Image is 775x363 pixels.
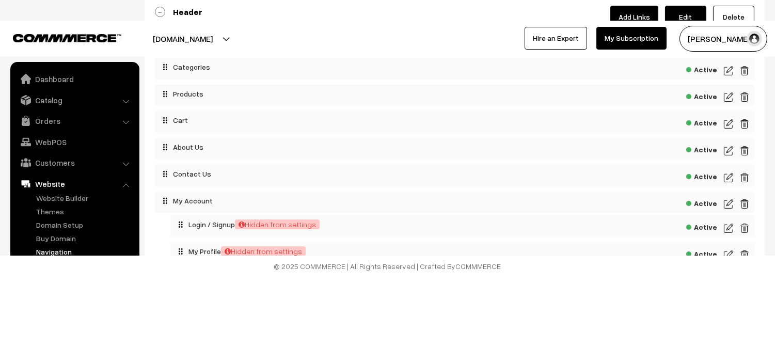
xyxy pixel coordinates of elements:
b: Header [173,7,202,17]
a: COMMMERCE [456,262,501,271]
div: Categories [155,58,635,76]
div: Contact Us [155,165,635,183]
a: Orders [13,112,136,130]
span: Active [686,89,717,102]
a: Edit [665,6,706,28]
a: Hire an Expert [525,27,587,50]
span: Active [686,246,717,259]
div: Login / Signup [170,215,638,234]
div: About Us [155,138,635,156]
a: COMMMERCE [13,31,103,43]
img: edit [724,222,733,234]
img: COMMMERCE [13,34,121,42]
button: [DOMAIN_NAME] [117,26,249,52]
span: Active [686,196,717,209]
span: Hidden from settings [235,219,320,229]
img: edit [724,118,733,130]
a: Website Builder [34,193,136,203]
span: Active [686,142,717,155]
a: Delete [713,6,754,28]
a: Customers [13,153,136,172]
img: delete [740,118,749,130]
div: My Account [155,192,635,210]
span: Hidden from settings [221,246,306,256]
img: delete [740,222,749,234]
a: Themes [34,206,136,217]
a: Add Links [610,6,658,28]
a: Navigation [34,246,136,257]
img: edit [724,145,733,157]
span: Active [686,219,717,232]
span: Active [686,62,717,75]
img: edit [724,65,733,77]
img: delete [740,91,749,103]
button: [PERSON_NAME]… [679,26,767,52]
span: Active [686,169,717,182]
img: delete [740,145,749,157]
a: Dashboard [13,70,136,88]
img: edit [724,249,733,261]
a: Domain Setup [34,219,136,230]
div: My Profile [170,242,638,261]
img: edit [724,198,733,210]
img: edit [724,91,733,103]
img: edit [724,171,733,184]
img: delete [740,198,749,210]
a: Buy Domain [34,233,136,244]
img: delete [740,171,749,184]
a: Website [13,175,136,193]
a: My Subscription [596,27,667,50]
img: user [747,31,762,46]
div: Products [155,85,635,103]
img: delete [740,249,749,261]
a: WebPOS [13,133,136,151]
a: Catalog [13,91,136,109]
img: delete [740,65,749,77]
span: Active [686,115,717,128]
div: Cart [155,111,635,130]
a: Header [155,7,202,17]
